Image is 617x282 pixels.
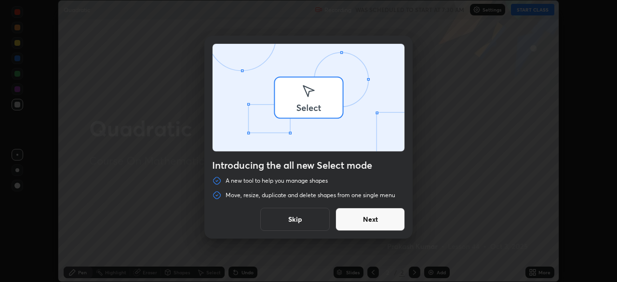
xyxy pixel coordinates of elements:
[226,191,395,199] p: Move, resize, duplicate and delete shapes from one single menu
[226,177,328,185] p: A new tool to help you manage shapes
[335,208,405,231] button: Next
[260,208,330,231] button: Skip
[213,44,404,153] div: animation
[212,160,405,171] h4: Introducing the all new Select mode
